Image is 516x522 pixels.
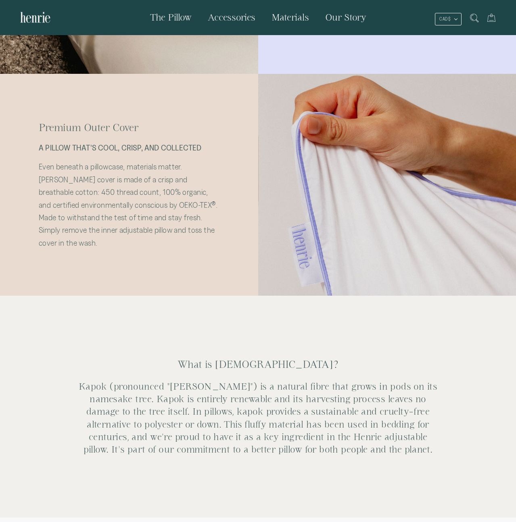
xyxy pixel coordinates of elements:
[77,380,439,456] p: Kapok (pronounced "[PERSON_NAME]") is a natural fibre that grows in pods on its namesake tree. Ka...
[150,12,192,22] span: The Pillow
[39,143,219,152] p: A PILLOW THAT'S COOL, CRISP, AND COLLECTED
[39,120,219,135] h2: Premium Outer Cover
[325,12,366,22] span: Our Story
[20,8,50,27] img: Henrie
[435,13,462,25] button: CAD $
[39,160,219,249] p: Even beneath a pillowcase, materials matter. [PERSON_NAME] cover is made of a crisp and breathabl...
[77,357,439,372] h2: What is [DEMOGRAPHIC_DATA]?
[272,12,309,22] span: Materials
[208,12,255,22] span: Accessories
